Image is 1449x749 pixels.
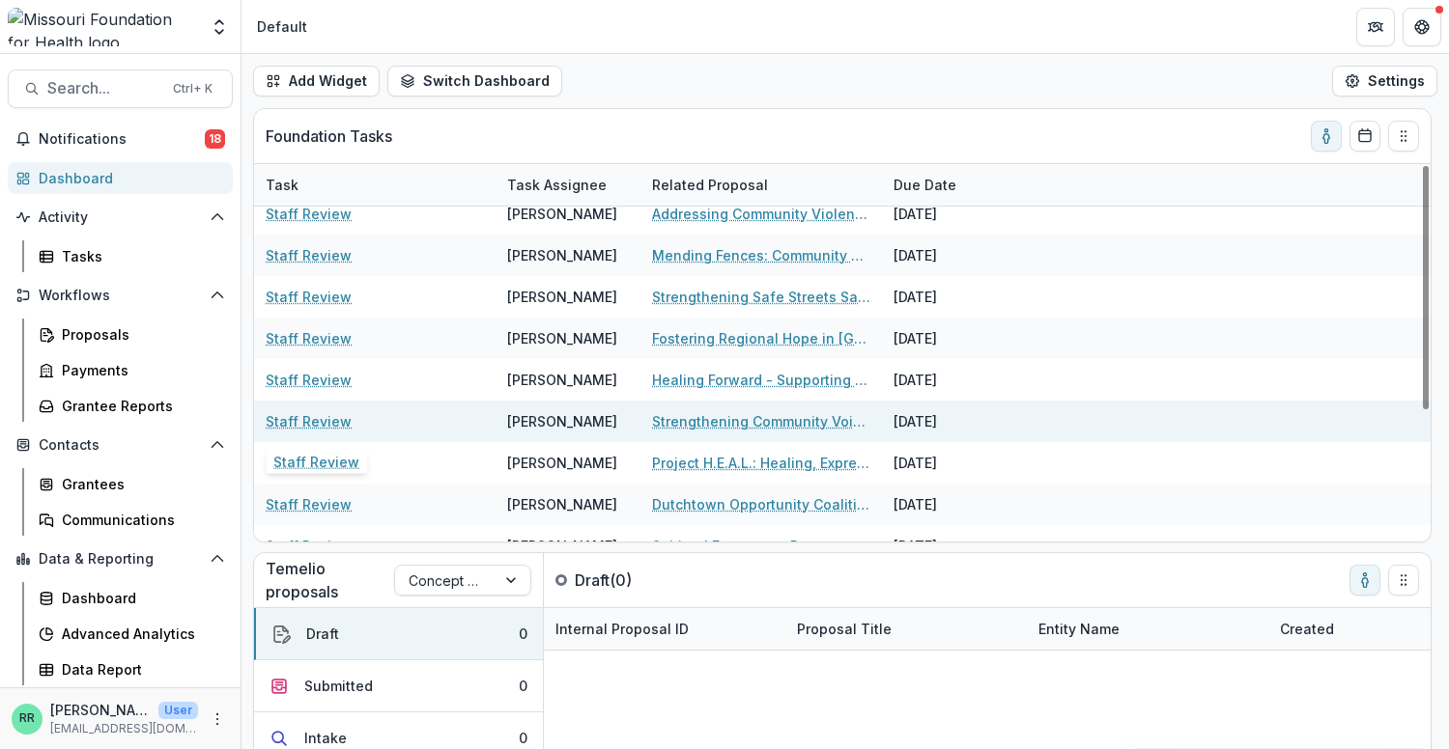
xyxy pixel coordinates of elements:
[1311,121,1342,152] button: toggle-assigned-to-me
[882,318,1027,359] div: [DATE]
[266,328,352,348] a: Staff Review
[62,360,217,380] div: Payments
[266,370,352,390] a: Staff Review
[785,619,903,639] div: Proposal Title
[31,504,233,536] a: Communications
[882,484,1027,525] div: [DATE]
[266,453,352,473] a: Staff Review
[206,707,229,731] button: More
[785,608,1027,650] div: Proposal Title
[266,204,352,224] a: Staff Review
[882,164,1027,206] div: Due Date
[652,536,870,556] a: Spiritual Emergency Response Network (SERN)
[266,245,352,265] a: Staff Review
[8,124,233,154] button: Notifications18
[1403,8,1441,46] button: Get Help
[496,164,640,206] div: Task Assignee
[652,411,870,431] a: Strengthening Community Voices: CASPER Data to Action on Mental Health and Firearm Safety
[31,582,233,614] a: Dashboard
[882,175,968,195] div: Due Date
[254,164,496,206] div: Task
[254,660,543,712] button: Submitted0
[882,276,1027,318] div: [DATE]
[652,204,870,224] a: Addressing Community Violence Through High-quality Arts and Education Experiences
[266,557,394,603] p: Temelio proposals
[62,588,217,608] div: Dashboard
[62,246,217,266] div: Tasks
[31,319,233,350] a: Proposals
[544,608,785,650] div: Internal Proposal ID
[507,370,617,390] div: [PERSON_NAME]
[31,354,233,386] a: Payments
[8,69,233,108] button: Search...
[50,700,151,720] p: [PERSON_NAME]
[31,618,233,650] a: Advanced Analytics
[249,13,315,41] nav: breadcrumb
[1388,565,1419,596] button: Drag
[1027,608,1268,650] div: Entity Name
[47,79,161,97] span: Search...
[39,131,205,148] span: Notifications
[31,240,233,272] a: Tasks
[304,676,373,696] div: Submitted
[8,543,233,574] button: Open Data & Reporting
[507,204,617,224] div: [PERSON_NAME]
[387,66,562,97] button: Switch Dashboard
[266,411,352,431] a: Staff Review
[50,720,198,737] p: [EMAIL_ADDRESS][DOMAIN_NAME]
[266,287,352,307] a: Staff Review
[507,411,617,431] div: [PERSON_NAME]
[652,328,870,348] a: Fostering Regional Hope in [GEOGRAPHIC_DATA]
[254,608,543,660] button: Draft0
[266,494,352,514] a: Staff Review
[31,468,233,500] a: Grantees
[257,16,307,37] div: Default
[1268,619,1346,639] div: Created
[652,287,870,307] a: Strengthening Safe Streets Safe Neighborhoods
[640,164,882,206] div: Related Proposal
[519,676,527,696] div: 0
[1027,619,1131,639] div: Entity Name
[652,453,870,473] a: Project H.E.A.L.: Healing, Expression, Affirmation, Liberation
[8,8,198,46] img: Missouri Foundation for Health logo
[519,624,527,644] div: 0
[39,168,217,188] div: Dashboard
[544,619,700,639] div: Internal Proposal ID
[62,474,217,494] div: Grantees
[39,288,202,304] span: Workflows
[575,569,720,592] p: Draft ( 0 )
[39,209,202,226] span: Activity
[882,359,1027,401] div: [DATE]
[507,287,617,307] div: [PERSON_NAME]
[1332,66,1437,97] button: Settings
[31,653,233,685] a: Data Report
[304,728,347,748] div: Intake
[882,525,1027,567] div: [DATE]
[496,175,618,195] div: Task Assignee
[205,129,225,149] span: 18
[39,551,202,568] span: Data & Reporting
[882,442,1027,484] div: [DATE]
[266,536,352,556] a: Staff Review
[1388,121,1419,152] button: Drag
[8,202,233,233] button: Open Activity
[169,78,216,99] div: Ctrl + K
[19,712,35,725] div: Rachel Rimmerman
[62,396,217,416] div: Grantee Reports
[62,659,217,680] div: Data Report
[266,125,392,148] p: Foundation Tasks
[652,370,870,390] a: Healing Forward - Supporting Homeless Youth and Their Care Team
[507,453,617,473] div: [PERSON_NAME]
[1350,565,1380,596] button: toggle-assigned-to-me
[1350,121,1380,152] button: Calendar
[882,235,1027,276] div: [DATE]
[39,437,202,454] span: Contacts
[507,245,617,265] div: [PERSON_NAME]
[507,494,617,514] div: [PERSON_NAME]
